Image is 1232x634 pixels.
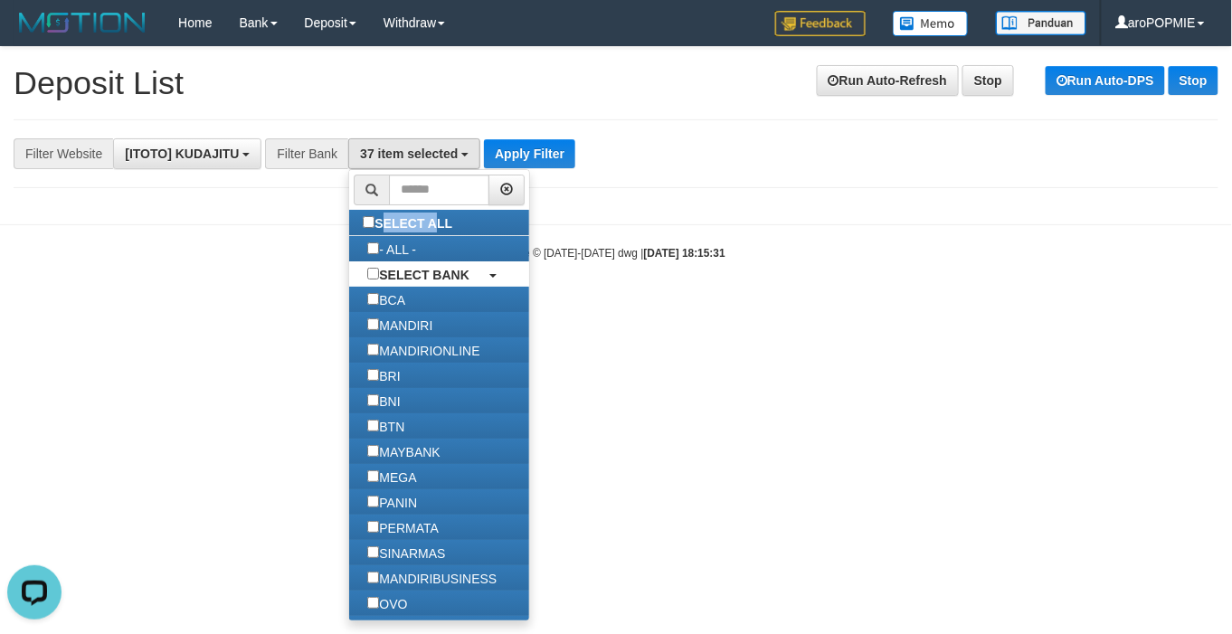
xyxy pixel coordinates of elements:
[367,521,379,533] input: PERMATA
[7,7,62,62] button: Open LiveChat chat widget
[349,210,470,235] label: SELECT ALL
[14,65,1218,101] h1: Deposit List
[349,413,422,439] label: BTN
[14,9,151,36] img: MOTION_logo.png
[367,242,379,254] input: - ALL -
[367,496,379,507] input: PANIN
[367,597,379,609] input: OVO
[1046,66,1165,95] a: Run Auto-DPS
[507,247,725,260] small: code © [DATE]-[DATE] dwg |
[125,147,239,161] span: [ITOTO] KUDAJITU
[349,337,498,363] label: MANDIRIONLINE
[775,11,866,36] img: Feedback.jpg
[484,139,575,168] button: Apply Filter
[349,464,434,489] label: MEGA
[113,138,261,169] button: [ITOTO] KUDAJITU
[349,236,434,261] label: - ALL -
[367,369,379,381] input: BRI
[349,312,450,337] label: MANDIRI
[349,439,458,464] label: MAYBANK
[367,420,379,431] input: BTN
[14,138,113,169] div: Filter Website
[367,293,379,305] input: BCA
[367,394,379,406] input: BNI
[349,540,463,565] label: SINARMAS
[360,147,458,161] span: 37 item selected
[962,65,1014,96] a: Stop
[367,572,379,583] input: MANDIRIBUSINESS
[367,546,379,558] input: SINARMAS
[367,268,379,279] input: SELECT BANK
[367,470,379,482] input: MEGA
[349,363,418,388] label: BRI
[644,247,725,260] strong: [DATE] 18:15:31
[348,138,480,169] button: 37 item selected
[367,318,379,330] input: MANDIRI
[349,388,418,413] label: BNI
[817,65,959,96] a: Run Auto-Refresh
[363,216,374,228] input: SELECT ALL
[349,287,423,312] label: BCA
[349,591,425,616] label: OVO
[349,565,515,591] label: MANDIRIBUSINESS
[349,489,435,515] label: PANIN
[349,261,529,287] a: SELECT BANK
[893,11,969,36] img: Button%20Memo.svg
[349,515,457,540] label: PERMATA
[367,445,379,457] input: MAYBANK
[367,344,379,355] input: MANDIRIONLINE
[996,11,1086,35] img: panduan.png
[379,268,469,282] b: SELECT BANK
[265,138,348,169] div: Filter Bank
[1169,66,1218,95] a: Stop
